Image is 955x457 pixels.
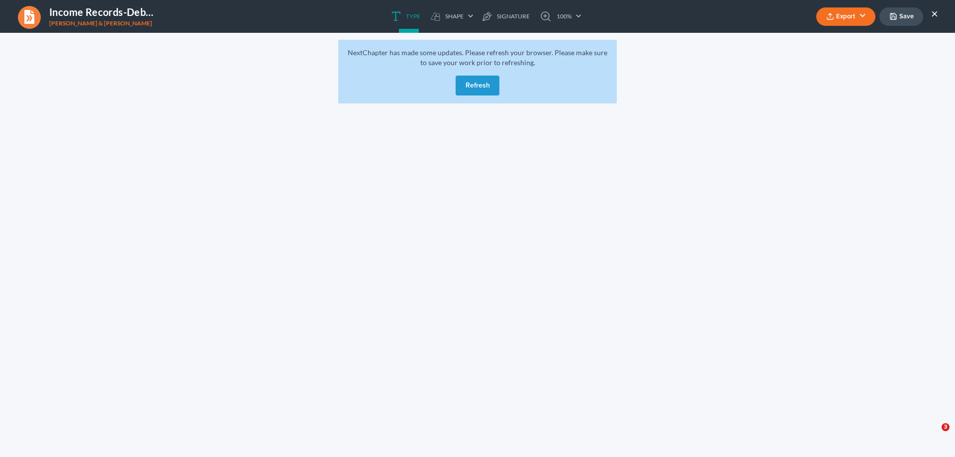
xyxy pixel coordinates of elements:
span: 3 [942,423,950,431]
span: 100% [557,13,572,19]
button: Refresh [456,76,499,95]
iframe: Intercom live chat [921,423,945,447]
button: Save [879,7,923,26]
span: [PERSON_NAME] & [PERSON_NAME] [49,19,152,27]
span: Shape [445,13,464,19]
h4: Income Records-Debtor [49,5,156,19]
button: × [931,7,938,19]
span: NextChapter has made some updates. Please refresh your browser. Please make sure to save your wor... [348,48,607,67]
button: Export [816,7,875,26]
